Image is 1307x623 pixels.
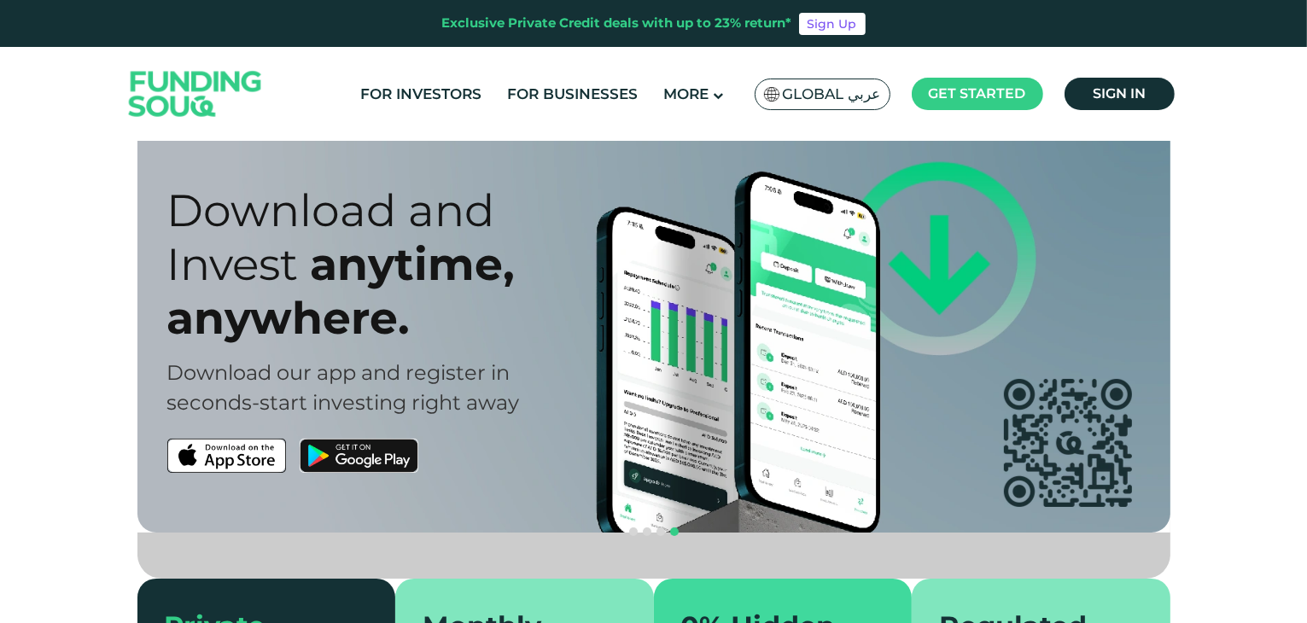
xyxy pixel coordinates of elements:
[1093,85,1146,102] span: Sign in
[167,387,684,417] div: seconds-start investing right away
[668,525,681,539] button: navigation
[799,13,866,35] a: Sign Up
[167,358,684,387] div: Download our app and register in
[640,525,654,539] button: navigation
[1004,379,1132,507] img: app QR code
[1065,78,1175,110] a: Sign in
[112,51,279,137] img: Logo
[300,439,418,473] img: Google Play
[442,14,792,33] div: Exclusive Private Credit deals with up to 23% return*
[356,80,486,108] a: For Investors
[167,439,286,473] img: App Store
[167,183,684,237] div: Download and
[503,80,642,108] a: For Businesses
[654,525,668,539] button: navigation
[929,85,1026,102] span: Get started
[627,525,640,539] button: navigation
[311,237,516,291] span: anytime,
[764,87,779,102] img: SA Flag
[663,85,709,102] span: More
[783,84,881,104] span: Global عربي
[167,237,299,291] span: Invest
[167,291,684,345] div: anywhere.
